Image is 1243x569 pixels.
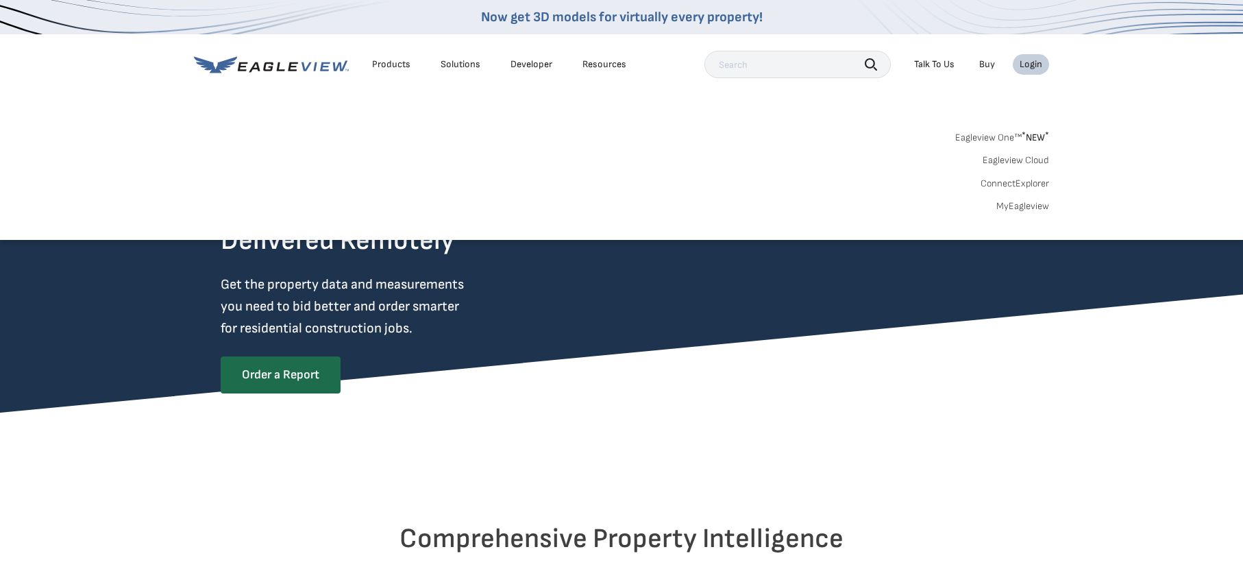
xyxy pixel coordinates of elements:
span: NEW [1022,132,1049,143]
p: Get the property data and measurements you need to bid better and order smarter for residential c... [221,274,521,339]
div: Solutions [441,58,480,71]
div: Products [372,58,410,71]
a: Eagleview One™*NEW* [955,128,1049,143]
h2: Comprehensive Property Intelligence [221,522,1022,555]
input: Search [704,51,891,78]
a: Buy [979,58,995,71]
a: Developer [510,58,552,71]
div: Talk To Us [914,58,955,71]
a: Now get 3D models for virtually every property! [481,9,763,25]
a: Order a Report [221,356,341,394]
div: Resources [582,58,626,71]
div: Login [1020,58,1042,71]
a: ConnectExplorer [981,178,1049,190]
a: MyEagleview [996,200,1049,213]
a: Eagleview Cloud [983,154,1049,167]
